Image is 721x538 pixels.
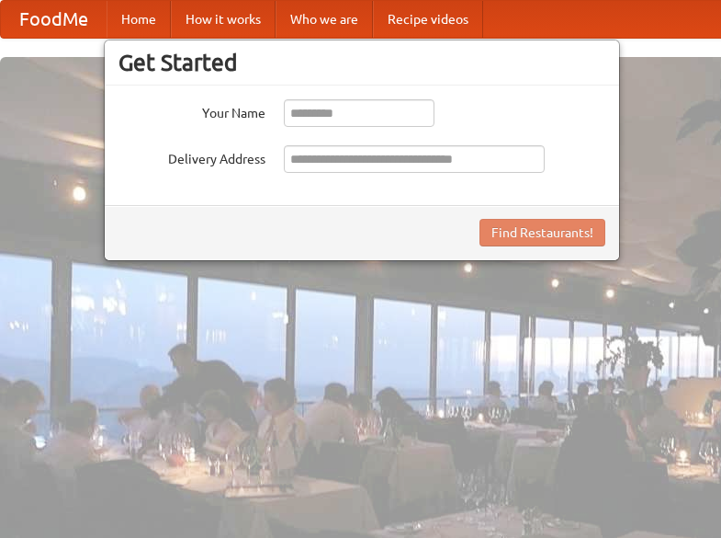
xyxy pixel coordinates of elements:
[118,49,605,76] h3: Get Started
[276,1,373,38] a: Who we are
[171,1,276,38] a: How it works
[479,219,605,246] button: Find Restaurants!
[107,1,171,38] a: Home
[118,145,265,168] label: Delivery Address
[373,1,483,38] a: Recipe videos
[1,1,107,38] a: FoodMe
[118,99,265,122] label: Your Name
